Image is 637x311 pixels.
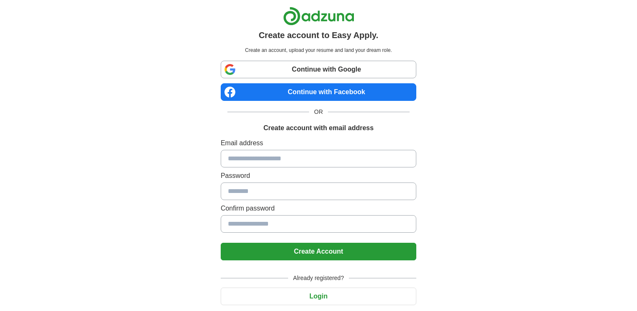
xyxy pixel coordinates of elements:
[221,288,416,305] button: Login
[221,61,416,78] a: Continue with Google
[221,293,416,300] a: Login
[283,7,354,26] img: Adzuna logo
[221,83,416,101] a: Continue with Facebook
[221,138,416,148] label: Email address
[221,203,416,213] label: Confirm password
[288,274,349,283] span: Already registered?
[263,123,374,133] h1: Create account with email address
[309,108,328,116] span: OR
[221,243,416,260] button: Create Account
[222,46,415,54] p: Create an account, upload your resume and land your dream role.
[221,171,416,181] label: Password
[259,29,379,41] h1: Create account to Easy Apply.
